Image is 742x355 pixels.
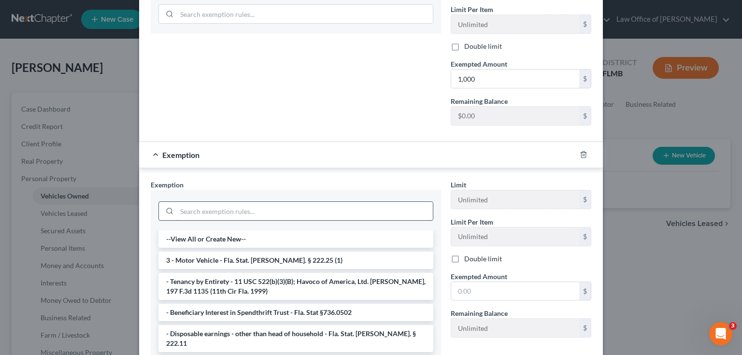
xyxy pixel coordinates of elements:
label: Remaining Balance [451,96,508,106]
label: Limit Per Item [451,4,493,14]
input: -- [451,190,579,209]
label: Remaining Balance [451,308,508,318]
li: 3 - Motor Vehicle - Fla. Stat. [PERSON_NAME]. § 222.25 (1) [158,252,433,269]
input: -- [451,107,579,125]
span: Limit [451,181,466,189]
input: 0.00 [451,282,579,300]
input: Search exemption rules... [177,5,433,23]
span: Exempted Amount [451,60,507,68]
div: $ [579,190,591,209]
span: 3 [729,322,737,330]
li: --View All or Create New-- [158,230,433,248]
span: Exemption [151,181,184,189]
label: Limit Per Item [451,217,493,227]
div: $ [579,15,591,33]
div: $ [579,319,591,337]
div: $ [579,70,591,88]
div: $ [579,107,591,125]
span: Exempted Amount [451,272,507,281]
label: Double limit [464,42,502,51]
input: -- [451,319,579,337]
li: - Beneficiary Interest in Spendthrift Trust - Fla. Stat §736.0502 [158,304,433,321]
input: 0.00 [451,70,579,88]
iframe: Intercom live chat [709,322,732,345]
span: Exemption [162,150,200,159]
li: - Tenancy by Entirety - 11 USC 522(b)(3)(B); Havoco of America, Ltd. [PERSON_NAME], 197 F.3d 1135... [158,273,433,300]
div: $ [579,282,591,300]
input: Search exemption rules... [177,202,433,220]
input: -- [451,15,579,33]
input: -- [451,227,579,246]
label: Double limit [464,254,502,264]
li: - Disposable earnings - other than head of household - Fla. Stat. [PERSON_NAME]. § 222.11 [158,325,433,352]
div: $ [579,227,591,246]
